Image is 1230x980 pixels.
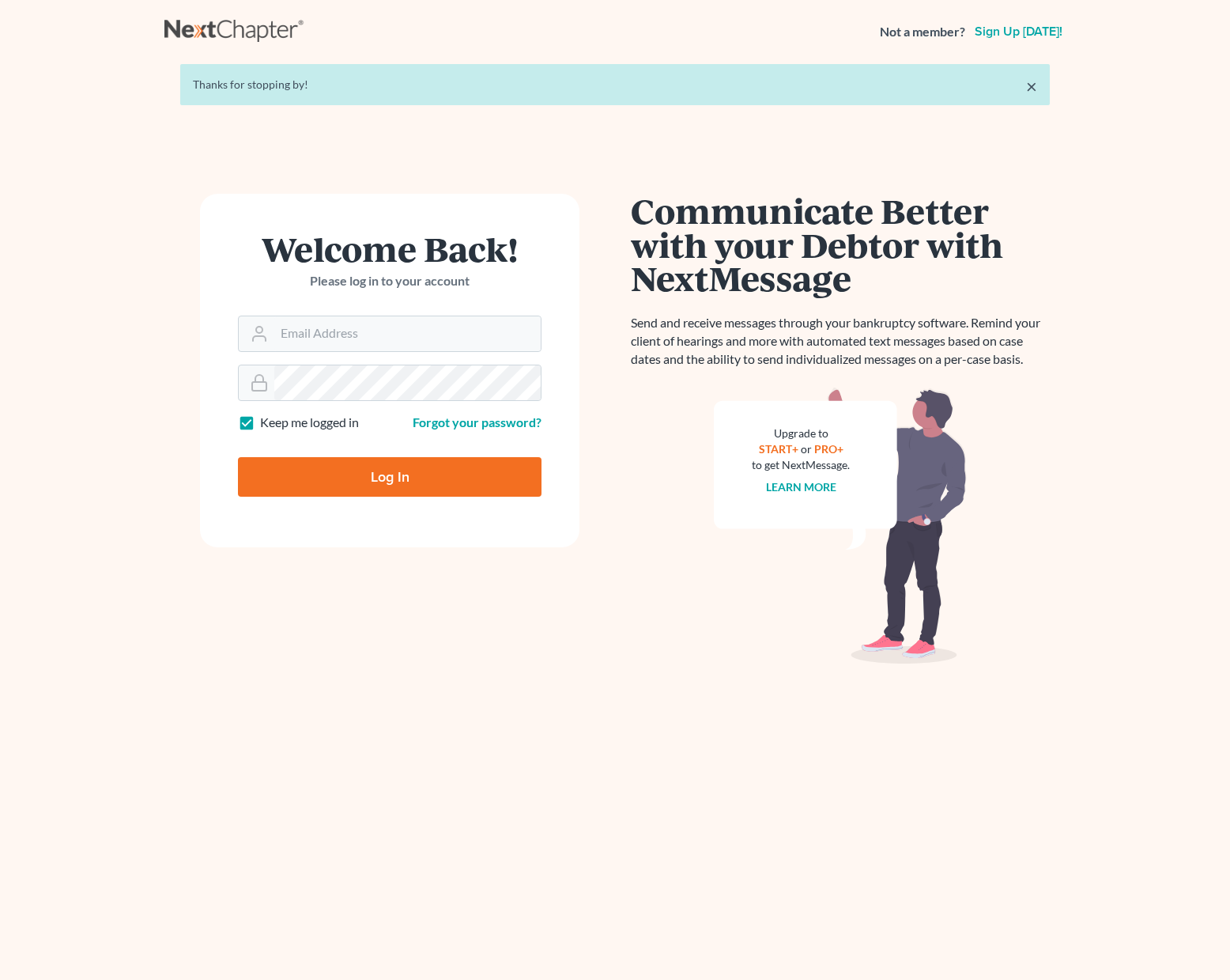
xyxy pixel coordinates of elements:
[238,457,541,497] input: Log In
[752,457,850,473] div: to get NextMessage.
[193,77,1037,93] div: Thanks for stopping by!
[814,442,843,456] a: PRO+
[631,194,1050,295] h1: Communicate Better with your Debtor with NextMessage
[631,314,1050,369] p: Send and receive messages through your bankruptcy software. Remind your client of hearings and mo...
[238,232,541,266] h1: Welcome Back!
[759,442,798,456] a: START+
[274,316,541,351] input: Email Address
[766,480,836,494] a: Learn more
[1026,77,1037,96] a: ×
[880,23,965,41] strong: Not a member?
[413,414,541,429] a: Forgot your password?
[238,272,541,290] p: Please log in to your account
[972,25,1066,38] a: Sign up [DATE]!
[801,442,812,456] span: or
[714,388,967,664] img: nextmessage_bg-59042aed3d76b12b5cd301f8e5b87938c9018125f34e5fa2b7a6b67550977c72.svg
[752,426,850,441] div: Upgrade to
[260,414,359,432] label: Keep me logged in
